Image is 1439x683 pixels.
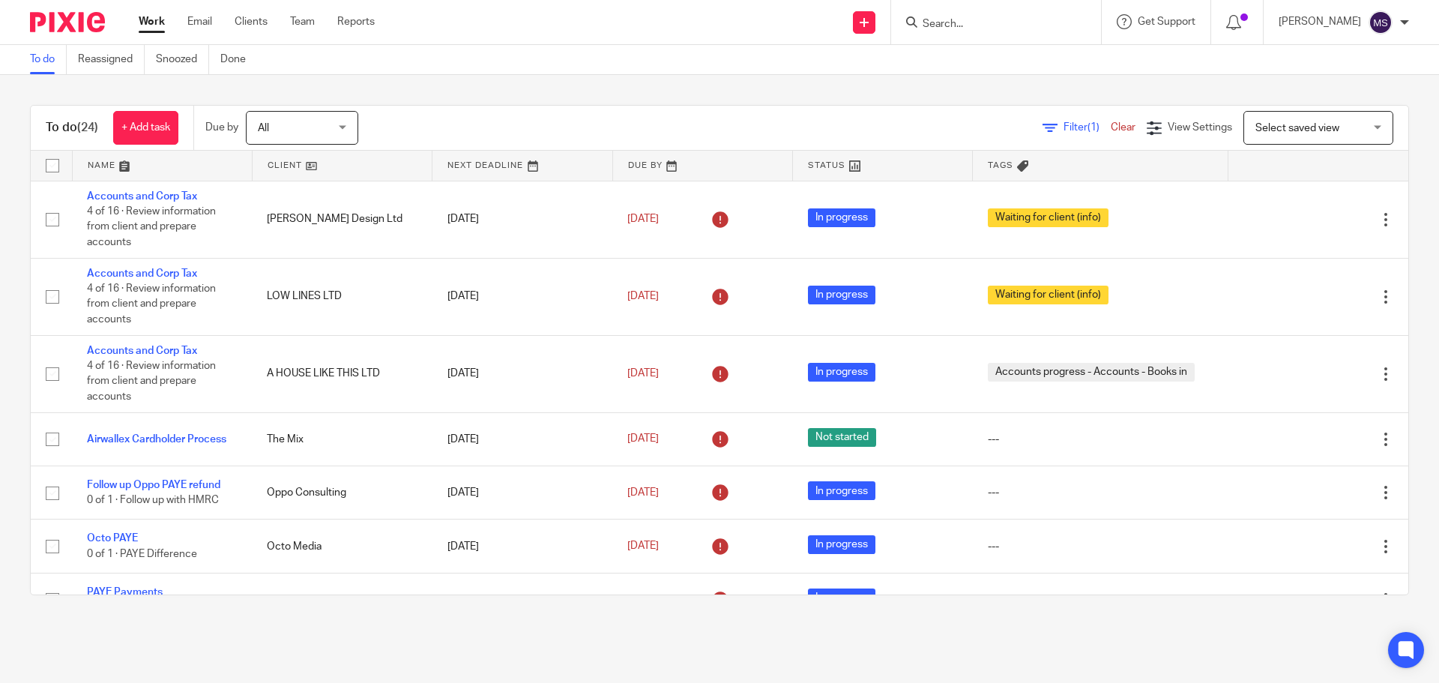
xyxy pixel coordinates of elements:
td: [DATE] [432,520,612,573]
div: --- [988,432,1213,447]
td: Octo Media [252,520,432,573]
span: 4 of 16 · Review information from client and prepare accounts [87,361,216,402]
span: In progress [808,481,875,500]
td: LOW LINES LTD [252,258,432,335]
span: [DATE] [627,487,659,498]
a: + Add task [113,111,178,145]
h1: To do [46,120,98,136]
span: [DATE] [627,541,659,552]
div: --- [988,592,1213,607]
span: All [258,123,269,133]
span: [DATE] [627,291,659,301]
span: 4 of 16 · Review information from client and prepare accounts [87,206,216,247]
div: --- [988,485,1213,500]
a: Reports [337,14,375,29]
span: 4 of 16 · Review information from client and prepare accounts [87,283,216,325]
span: Select saved view [1255,123,1339,133]
td: [DATE] [432,181,612,258]
span: Filter [1064,122,1111,133]
p: [PERSON_NAME] [1279,14,1361,29]
a: Team [290,14,315,29]
span: View Settings [1168,122,1232,133]
td: [DATE] [432,258,612,335]
div: --- [988,539,1213,554]
td: [DATE] [432,466,612,520]
span: In progress [808,589,875,607]
span: Waiting for client (info) [988,208,1108,227]
span: Accounts progress - Accounts - Books in [988,363,1195,382]
a: Accounts and Corp Tax [87,191,197,202]
span: [DATE] [627,368,659,379]
td: The Mix [252,412,432,466]
a: PAYE Payments [87,587,163,598]
a: Accounts and Corp Tax [87,346,197,356]
span: In progress [808,286,875,304]
a: Reassigned [78,45,145,74]
td: LOW LINES LTD [252,573,432,626]
a: Follow up Oppo PAYE refund [87,480,220,490]
td: Oppo Consulting [252,466,432,520]
td: [DATE] [432,573,612,626]
span: In progress [808,535,875,554]
span: Waiting for client (info) [988,286,1108,304]
a: Email [187,14,212,29]
span: [DATE] [627,434,659,445]
span: [DATE] [627,595,659,605]
a: Airwallex Cardholder Process [87,434,226,445]
span: [DATE] [627,214,659,224]
a: Octo PAYE [87,533,138,544]
span: Not started [808,428,876,447]
span: In progress [808,363,875,382]
span: 0 of 1 · Follow up with HMRC [87,495,219,505]
td: [DATE] [432,412,612,466]
img: Pixie [30,12,105,32]
td: [PERSON_NAME] Design Ltd [252,181,432,258]
a: Clear [1111,122,1135,133]
span: 0 of 1 · PAYE Difference [87,549,197,559]
a: Clients [235,14,268,29]
input: Search [921,18,1056,31]
a: Done [220,45,257,74]
span: (1) [1087,122,1099,133]
span: Get Support [1138,16,1195,27]
span: In progress [808,208,875,227]
td: A HOUSE LIKE THIS LTD [252,335,432,412]
td: [DATE] [432,335,612,412]
a: Snoozed [156,45,209,74]
img: svg%3E [1369,10,1393,34]
span: (24) [77,121,98,133]
p: Due by [205,120,238,135]
span: Tags [988,161,1013,169]
a: Work [139,14,165,29]
a: To do [30,45,67,74]
a: Accounts and Corp Tax [87,268,197,279]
